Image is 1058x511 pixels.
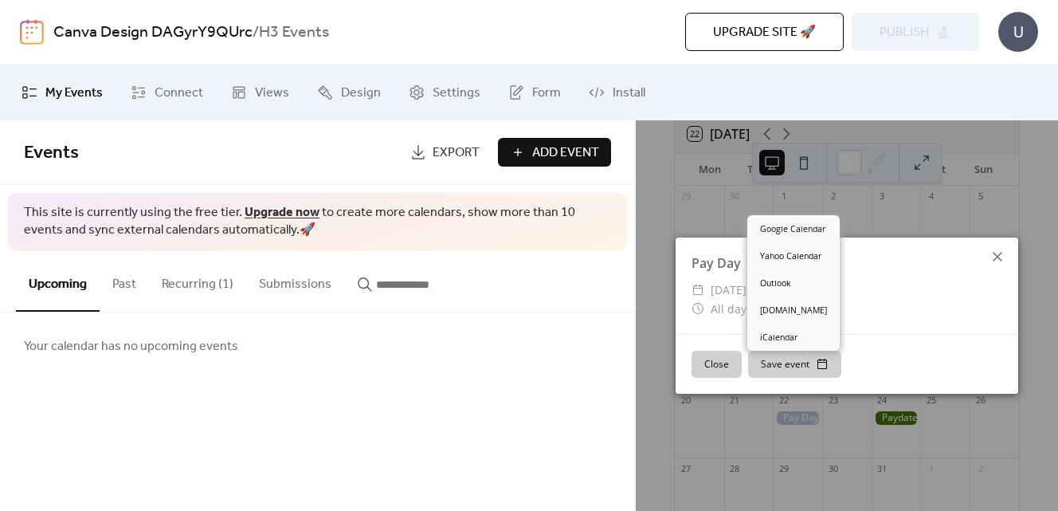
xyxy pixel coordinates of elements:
[341,84,381,103] span: Design
[16,251,100,312] button: Upcoming
[713,23,816,42] span: Upgrade site 🚀
[760,250,821,263] span: Yahoo Calendar
[711,281,746,300] span: [DATE]
[613,84,645,103] span: Install
[577,71,657,114] a: Install
[676,254,1018,273] div: Pay Day
[496,71,573,114] a: Form
[433,143,480,163] span: Export
[692,281,704,300] div: ​
[305,71,393,114] a: Design
[747,215,840,242] a: Google Calendar
[119,71,215,114] a: Connect
[245,200,319,225] a: Upgrade now
[24,204,611,240] span: This site is currently using the free tier. to create more calendars, show more than 10 events an...
[259,18,329,48] b: H3 Events
[20,19,44,45] img: logo
[747,297,840,324] a: [DOMAIN_NAME]
[692,300,704,319] div: ​
[711,300,746,319] span: All day
[255,84,289,103] span: Views
[760,305,827,317] span: [DOMAIN_NAME]
[760,223,825,236] span: Google Calendar
[219,71,301,114] a: Views
[685,13,844,51] button: Upgrade site 🚀
[24,337,238,356] span: Your calendar has no upcoming events
[760,277,791,290] span: Outlook
[100,251,149,310] button: Past
[253,18,259,48] b: /
[24,136,79,171] span: Events
[532,143,599,163] span: Add Event
[747,242,840,269] a: Yahoo Calendar
[397,71,492,114] a: Settings
[498,138,611,167] button: Add Event
[10,71,115,114] a: My Events
[692,351,742,378] button: Close
[748,351,841,378] button: Save event
[398,138,492,167] a: Export
[433,84,480,103] span: Settings
[45,84,103,103] span: My Events
[246,251,344,310] button: Submissions
[149,251,246,310] button: Recurring (1)
[53,18,253,48] a: Canva Design DAGyrY9QUrc
[155,84,203,103] span: Connect
[760,332,797,344] span: iCalendar
[998,12,1038,52] div: U
[532,84,561,103] span: Form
